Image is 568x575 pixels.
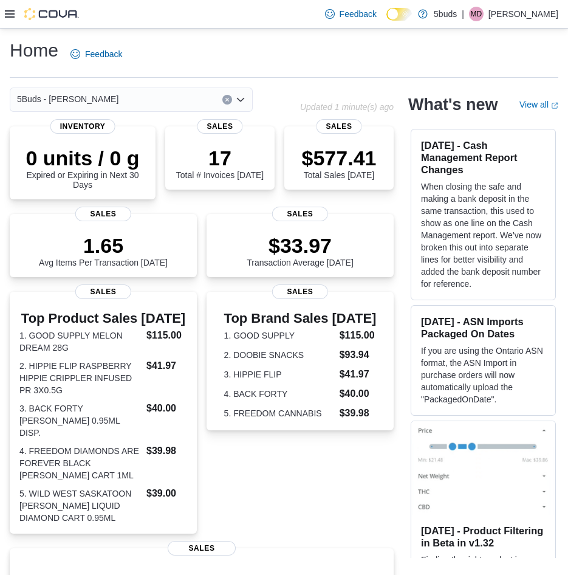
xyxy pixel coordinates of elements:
dd: $115.00 [340,328,377,343]
img: Cova [24,8,79,20]
dd: $93.94 [340,348,377,362]
dt: 1. GOOD SUPPLY MELON DREAM 28G [19,329,142,354]
div: Transaction Average [DATE] [247,233,354,267]
dt: 4. BACK FORTY [224,388,335,400]
span: Sales [168,541,236,556]
dd: $41.97 [340,367,377,382]
p: $577.41 [302,146,377,170]
input: Dark Mode [386,8,412,21]
span: Sales [272,207,328,221]
span: Sales [75,284,131,299]
dd: $41.97 [146,359,187,373]
p: When closing the safe and making a bank deposit in the same transaction, this used to show as one... [421,181,546,290]
a: Feedback [66,42,127,66]
div: Total Sales [DATE] [302,146,377,180]
dt: 1. GOOD SUPPLY [224,329,335,342]
dt: 2. DOOBIE SNACKS [224,349,335,361]
dd: $39.98 [146,444,187,458]
div: Avg Items Per Transaction [DATE] [39,233,168,267]
dt: 3. BACK FORTY [PERSON_NAME] 0.95ML DISP. [19,402,142,439]
p: If you are using the Ontario ASN format, the ASN Import in purchase orders will now automatically... [421,345,546,405]
dt: 4. FREEDOM DIAMONDS ARE FOREVER BLACK [PERSON_NAME] CART 1ML [19,445,142,481]
span: Sales [75,207,131,221]
dt: 5. WILD WEST SASKATOON [PERSON_NAME] LIQUID DIAMOND CART 0.95ML [19,487,142,524]
div: Melissa Dunlop [469,7,484,21]
span: 5Buds - [PERSON_NAME] [17,92,118,106]
h3: [DATE] - Product Filtering in Beta in v1.32 [421,525,546,549]
span: Feedback [340,8,377,20]
h2: What's new [408,95,498,114]
h1: Home [10,38,58,63]
span: MD [471,7,482,21]
dd: $39.98 [340,406,377,421]
a: View allExternal link [519,100,558,109]
p: 1.65 [39,233,168,258]
dd: $40.00 [146,401,187,416]
h3: Top Product Sales [DATE] [19,311,187,326]
div: Total # Invoices [DATE] [176,146,264,180]
p: | [462,7,464,21]
dt: 3. HIPPIE FLIP [224,368,335,380]
button: Clear input [222,95,232,105]
dt: 5. FREEDOM CANNABIS [224,407,335,419]
a: Feedback [320,2,382,26]
dd: $39.00 [146,486,187,501]
span: Feedback [85,48,122,60]
p: 5buds [434,7,457,21]
p: $33.97 [247,233,354,258]
dd: $115.00 [146,328,187,343]
button: Open list of options [236,95,245,105]
dd: $40.00 [340,387,377,401]
dt: 2. HIPPIE FLIP RASPBERRY HIPPIE CRIPPLER INFUSED PR 3X0.5G [19,360,142,396]
span: Sales [317,119,362,134]
span: Sales [197,119,243,134]
h3: Top Brand Sales [DATE] [224,311,377,326]
p: 0 units / 0 g [19,146,146,170]
p: 17 [176,146,264,170]
span: Inventory [50,119,115,134]
p: [PERSON_NAME] [488,7,558,21]
div: Expired or Expiring in Next 30 Days [19,146,146,190]
span: Sales [272,284,328,299]
h3: [DATE] - ASN Imports Packaged On Dates [421,315,546,340]
p: Updated 1 minute(s) ago [300,102,394,112]
svg: External link [551,102,558,109]
h3: [DATE] - Cash Management Report Changes [421,139,546,176]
